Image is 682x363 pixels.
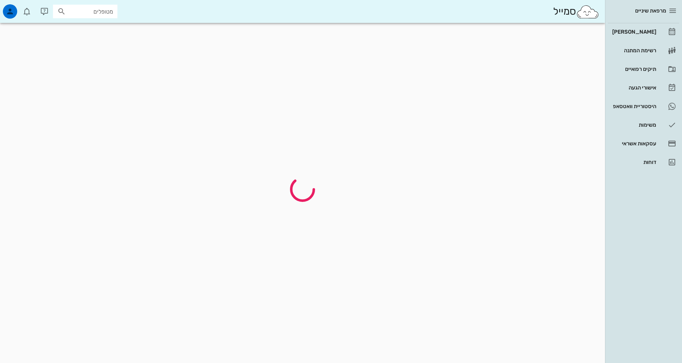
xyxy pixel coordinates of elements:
[608,154,679,171] a: דוחות
[608,60,679,78] a: תיקים רפואיים
[611,159,656,165] div: דוחות
[611,122,656,128] div: משימות
[608,135,679,152] a: עסקאות אשראי
[611,29,656,35] div: [PERSON_NAME]
[635,8,666,14] span: מרפאת שיניים
[611,141,656,146] div: עסקאות אשראי
[553,4,599,19] div: סמייל
[608,79,679,96] a: אישורי הגעה
[611,103,656,109] div: היסטוריית וואטסאפ
[608,23,679,40] a: [PERSON_NAME]
[576,5,599,19] img: SmileCloud logo
[611,48,656,53] div: רשימת המתנה
[611,85,656,91] div: אישורי הגעה
[611,66,656,72] div: תיקים רפואיים
[608,116,679,134] a: משימות
[608,42,679,59] a: רשימת המתנה
[608,98,679,115] a: היסטוריית וואטסאפ
[21,6,25,10] span: תג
